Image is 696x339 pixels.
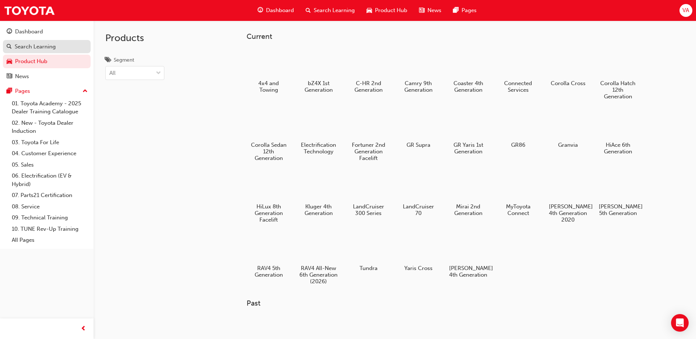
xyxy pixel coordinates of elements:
[599,142,637,155] h5: HiAce 6th Generation
[296,47,340,96] a: bZ4X 1st Generation
[3,23,91,84] button: DashboardSearch LearningProduct HubNews
[449,203,488,216] h5: Mirai 2nd Generation
[413,3,447,18] a: news-iconNews
[3,25,91,39] a: Dashboard
[3,84,91,98] button: Pages
[306,6,311,15] span: search-icon
[105,32,164,44] h2: Products
[549,142,587,148] h5: Granvia
[682,6,689,15] span: VA
[299,142,338,155] h5: Electrification Technology
[258,6,263,15] span: guage-icon
[296,108,340,157] a: Electrification Technology
[679,4,692,17] button: VA
[7,44,12,50] span: search-icon
[396,108,440,151] a: GR Supra
[446,170,490,219] a: Mirai 2nd Generation
[399,203,438,216] h5: LandCruiser 70
[247,108,291,164] a: Corolla Sedan 12th Generation
[599,80,637,100] h5: Corolla Hatch 12th Generation
[15,28,43,36] div: Dashboard
[3,70,91,83] a: News
[399,80,438,93] h5: Camry 9th Generation
[396,232,440,274] a: Yaris Cross
[671,314,689,332] div: Open Intercom Messenger
[9,212,91,223] a: 09. Technical Training
[453,6,459,15] span: pages-icon
[252,3,300,18] a: guage-iconDashboard
[346,108,390,164] a: Fortuner 2nd Generation Facelift
[9,117,91,137] a: 02. New - Toyota Dealer Induction
[346,232,390,274] a: Tundra
[249,80,288,93] h5: 4x4 and Towing
[7,58,12,65] span: car-icon
[15,87,30,95] div: Pages
[546,108,590,151] a: Granvia
[4,2,55,19] img: Trak
[499,203,538,216] h5: MyToyota Connect
[9,201,91,212] a: 08. Service
[449,142,488,155] h5: GR Yaris 1st Generation
[346,47,390,96] a: C-HR 2nd Generation
[396,47,440,96] a: Camry 9th Generation
[549,80,587,87] h5: Corolla Cross
[109,69,116,77] div: All
[299,265,338,285] h5: RAV4 All-New 6th Generation (2026)
[462,6,477,15] span: Pages
[427,6,441,15] span: News
[7,88,12,95] span: pages-icon
[349,203,388,216] h5: LandCruiser 300 Series
[546,47,590,89] a: Corolla Cross
[247,232,291,281] a: RAV4 5th Generation
[9,190,91,201] a: 07. Parts21 Certification
[249,142,288,161] h5: Corolla Sedan 12th Generation
[247,170,291,226] a: HiLux 8th Generation Facelift
[599,203,637,216] h5: [PERSON_NAME] 5th Generation
[300,3,361,18] a: search-iconSearch Learning
[249,203,288,223] h5: HiLux 8th Generation Facelift
[361,3,413,18] a: car-iconProduct Hub
[596,108,640,157] a: HiAce 6th Generation
[367,6,372,15] span: car-icon
[9,137,91,148] a: 03. Toyota For Life
[596,170,640,219] a: [PERSON_NAME] 5th Generation
[396,170,440,219] a: LandCruiser 70
[15,43,56,51] div: Search Learning
[496,47,540,96] a: Connected Services
[349,265,388,271] h5: Tundra
[105,57,111,64] span: tags-icon
[9,234,91,246] a: All Pages
[299,80,338,93] h5: bZ4X 1st Generation
[499,80,538,93] h5: Connected Services
[3,40,91,54] a: Search Learning
[346,170,390,219] a: LandCruiser 300 Series
[546,170,590,226] a: [PERSON_NAME] 4th Generation 2020
[299,203,338,216] h5: Kluger 4th Generation
[7,29,12,35] span: guage-icon
[81,324,86,333] span: prev-icon
[114,56,134,64] div: Segment
[399,265,438,271] h5: Yaris Cross
[549,203,587,223] h5: [PERSON_NAME] 4th Generation 2020
[349,142,388,161] h5: Fortuner 2nd Generation Facelift
[499,142,538,148] h5: GR86
[83,87,88,96] span: up-icon
[447,3,482,18] a: pages-iconPages
[314,6,355,15] span: Search Learning
[247,299,663,307] h3: Past
[9,159,91,171] a: 05. Sales
[449,80,488,93] h5: Coaster 4th Generation
[496,108,540,151] a: GR86
[596,47,640,102] a: Corolla Hatch 12th Generation
[446,108,490,157] a: GR Yaris 1st Generation
[249,265,288,278] h5: RAV4 5th Generation
[399,142,438,148] h5: GR Supra
[266,6,294,15] span: Dashboard
[15,72,29,81] div: News
[446,232,490,281] a: [PERSON_NAME] 4th Generation
[446,47,490,96] a: Coaster 4th Generation
[3,55,91,68] a: Product Hub
[296,232,340,287] a: RAV4 All-New 6th Generation (2026)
